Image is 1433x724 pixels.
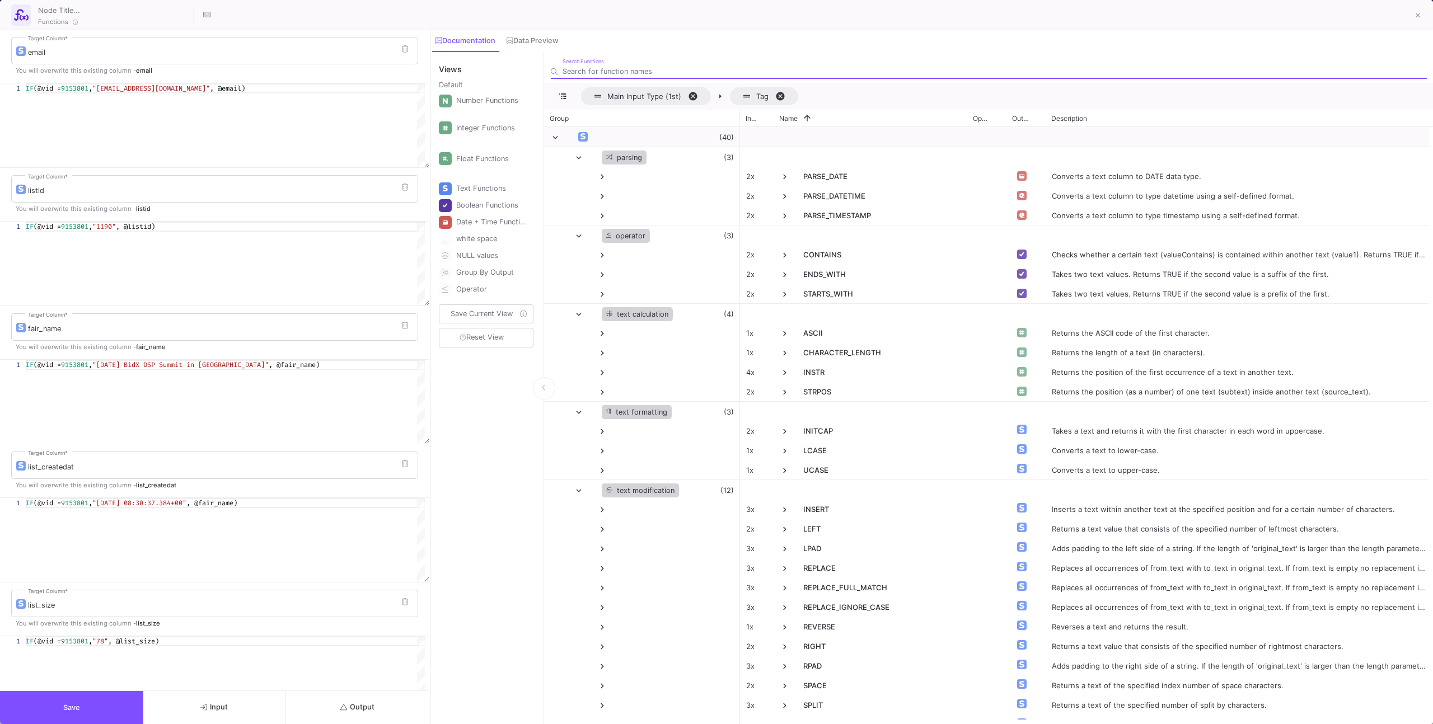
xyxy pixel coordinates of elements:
div: 2x [740,245,774,264]
div: text modification [602,483,679,497]
span: Reset View [460,333,504,341]
span: Functions [38,17,68,26]
span: (@vid = [34,84,61,93]
div: 2x [740,636,774,656]
div: 3x [740,597,774,617]
div: Inserts a text within another text at the specified position and for a certain number of characters. [1046,499,1433,519]
span: 9153801 [61,499,88,507]
div: Reverses a text and returns the result. [1046,617,1433,636]
span: (4) [724,304,734,324]
span: PARSE_TIMESTAMP [803,206,961,226]
button: Output [286,691,429,724]
span: IF [26,499,34,507]
div: Adds padding to the right side of a string. If the length of 'original_text' is larger than the l... [1046,656,1433,675]
span: LPAD [803,539,961,559]
span: (@vid = [34,499,61,507]
span: , [88,360,92,369]
div: Checks whether a certain text (valueContains) is contained within another text (value1). Returns ... [1046,245,1433,264]
span: Description [1051,114,1087,123]
p: You will overwrite this existing column - [11,66,418,75]
button: Hotkeys List [196,4,218,26]
span: INITCAP [803,421,961,441]
span: Tag [756,92,769,101]
span: 9153801 [61,637,88,646]
div: Returns the position (as a number) of one text (subtext) inside another text (source_text). [1046,382,1433,401]
div: Replaces all occurrences of from_text with to_text in original_text. If from_text is empty no rep... [1046,558,1433,577]
span: PARSE_DATETIME [803,186,961,206]
span: listid [136,205,151,213]
div: text formatting [602,405,672,419]
span: Save Current View [451,309,513,318]
div: Documentation [435,36,495,45]
span: Group [550,114,569,123]
span: 9153801 [61,84,88,93]
div: 2x [740,675,774,695]
button: Input [143,691,287,724]
div: Replaces all occurrences of from_text with to_text in original_text. If from_text is empty no rep... [1046,597,1433,617]
span: 9153801 [61,360,88,369]
button: Reset View [439,328,533,347]
button: Operator [437,281,536,298]
span: SPACE [803,676,961,696]
div: 1x [740,342,774,362]
span: , [88,499,92,507]
div: 3x [740,656,774,675]
span: IF [26,84,34,93]
div: 1x [740,460,774,479]
div: operator [602,229,650,243]
button: NULL values [437,247,536,264]
div: 2x [740,421,774,440]
span: (@vid = [34,222,61,231]
div: 1x [740,440,774,460]
div: Returns a text value that consists of the specified number of leftmost characters. [1046,519,1433,538]
span: , @listid) [116,222,155,231]
div: Float Functions [456,151,527,167]
div: NULL values [456,247,527,264]
div: 2x [740,382,774,401]
span: CONTAINS [803,245,961,265]
div: Returns a text of the specified number of split by characters. [1046,695,1433,714]
span: LCASE [803,441,961,461]
div: Takes two text values. Returns TRUE if the second value is a suffix of the first. [1046,264,1433,284]
span: SPLIT [803,695,961,716]
span: "[EMAIL_ADDRESS][DOMAIN_NAME]" [92,84,210,93]
span: CHARACTER_LENGTH [803,343,961,363]
span: "78" [92,637,108,646]
span: INSTR [803,363,961,383]
span: REPLACE_FULL_MATCH [803,578,961,598]
span: (@vid = [34,637,61,646]
span: (40) [719,128,734,147]
span: , @fair_name) [269,360,320,369]
div: 3x [740,577,774,597]
img: function-ui.svg [14,8,29,22]
span: (@vid = [34,360,61,369]
div: white space [456,231,527,247]
input: Node Title... [35,2,192,17]
div: 2x [740,186,774,205]
div: 1x [740,323,774,342]
span: INSERT [803,500,961,520]
span: Name [779,114,798,123]
button: Float Functions [437,151,536,167]
span: IF [26,222,34,231]
span: (12) [720,481,734,500]
span: RIGHT [803,637,961,657]
div: 2x [740,519,774,538]
span: PARSE_DATE [803,167,961,187]
button: Integer Functions [437,120,536,137]
div: Returns the ASCII code of the first character. [1046,323,1433,342]
div: Text Functions [456,180,527,197]
span: Operator [973,114,991,123]
span: UCASE [803,460,961,481]
input: Search for function names [563,67,1427,76]
span: ASCII [803,323,961,344]
button: Text Functions [437,180,536,197]
div: Takes a text and returns it with the first character in each word in uppercase. [1046,421,1433,440]
div: Takes two text values. Returns TRUE if the second value is a prefix of the first. [1046,284,1433,303]
div: Group By Output [456,264,527,281]
p: You will overwrite this existing column - [11,204,418,213]
span: REVERSE [803,617,961,637]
